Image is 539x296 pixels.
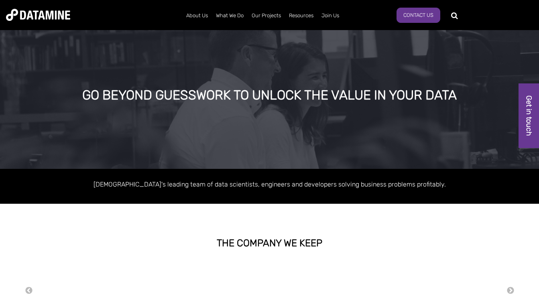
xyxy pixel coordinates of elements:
[519,83,539,148] a: Get in touch
[6,9,70,21] img: Datamine
[397,8,440,23] a: Contact Us
[182,5,212,26] a: About Us
[64,88,475,103] div: GO BEYOND GUESSWORK TO UNLOCK THE VALUE IN YOUR DATA
[212,5,248,26] a: What We Do
[217,237,322,249] strong: THE COMPANY WE KEEP
[317,5,343,26] a: Join Us
[506,286,515,295] button: Next
[285,5,317,26] a: Resources
[25,286,33,295] button: Previous
[248,5,285,26] a: Our Projects
[41,179,498,190] p: [DEMOGRAPHIC_DATA]'s leading team of data scientists, engineers and developers solving business p...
